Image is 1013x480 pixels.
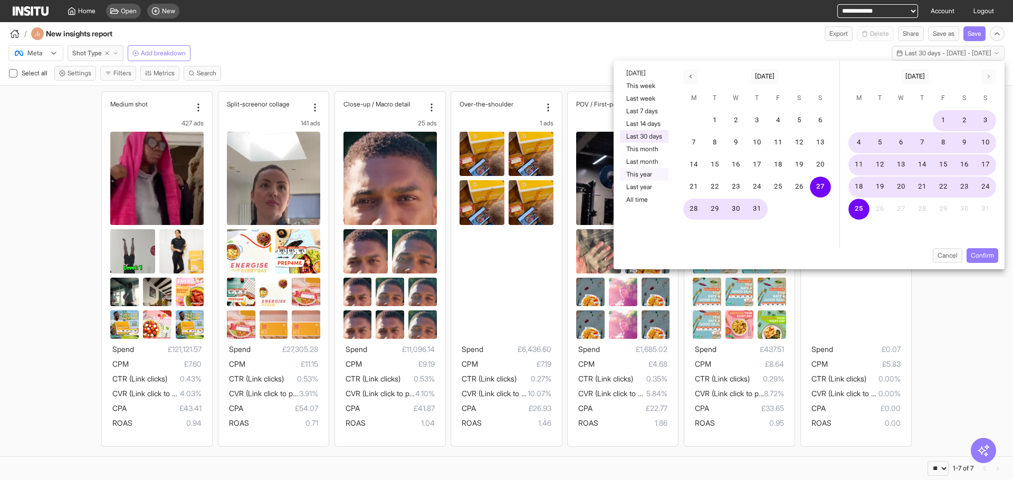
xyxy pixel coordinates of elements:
[110,100,191,108] div: Medium shot
[976,88,995,109] span: Sunday
[848,199,869,220] button: 25
[768,110,789,131] button: 4
[112,389,205,398] span: CVR (Link click to purchase)
[31,27,141,40] div: New insights report
[476,402,551,415] span: £26.93
[750,373,784,385] span: 0.29%
[768,177,789,198] button: 25
[898,26,924,41] button: Share
[229,418,249,427] span: ROAS
[695,345,716,354] span: Spend
[134,343,202,356] span: £121,121.57
[112,374,167,383] span: CTR (Link clicks)
[811,88,830,109] span: Sunday
[878,387,901,400] span: 0.00%
[869,177,891,198] button: 19
[578,374,633,383] span: CTR (Link clicks)
[460,119,553,128] div: 1 ads
[367,343,435,356] span: £11,096.14
[72,49,102,57] span: Shot Type
[54,66,96,81] button: Settings
[928,26,959,41] button: Save as
[704,110,725,131] button: 1
[343,119,437,128] div: 25 ads
[704,154,725,175] button: 15
[462,374,517,383] span: CTR (Link clicks)
[704,199,725,220] button: 29
[46,28,141,39] h4: New insights report
[848,177,869,198] button: 18
[343,100,381,108] h2: Close-up / M
[620,67,668,80] button: [DATE]
[578,404,592,413] span: CPA
[112,359,129,368] span: CPM
[462,345,483,354] span: Spend
[747,154,768,175] button: 17
[892,88,911,109] span: Wednesday
[620,193,668,206] button: All time
[811,374,866,383] span: CTR (Link clicks)
[871,88,890,109] span: Tuesday
[229,359,245,368] span: CPM
[381,100,410,108] h2: acro detail
[299,387,318,400] span: 3.91%
[343,100,424,108] div: Close-up / Macro detail
[912,154,933,175] button: 14
[769,88,788,109] span: Friday
[849,88,868,109] span: Monday
[789,110,810,131] button: 5
[811,404,826,413] span: CPA
[789,154,810,175] button: 19
[811,389,904,398] span: CVR (Link click to purchase)
[110,119,204,128] div: 427 ads
[955,88,974,109] span: Saturday
[346,418,366,427] span: ROAS
[747,177,768,198] button: 24
[848,154,869,175] button: 11
[768,154,789,175] button: 18
[620,117,668,130] button: Last 14 days
[478,358,551,370] span: £7.19
[857,26,894,41] button: Delete
[578,345,600,354] span: Spend
[963,26,986,41] button: Save
[646,387,667,400] span: 5.84%
[695,389,787,398] span: CVR (Link click to purchase)
[892,46,1005,61] button: Last 30 days - [DATE] - [DATE]
[725,154,747,175] button: 16
[695,374,750,383] span: CTR (Link clicks)
[684,88,703,109] span: Monday
[592,402,667,415] span: £22.77
[933,177,954,198] button: 22
[789,132,810,153] button: 12
[100,66,136,81] button: Filters
[954,132,975,153] button: 9
[727,88,746,109] span: Wednesday
[600,343,667,356] span: £1,685.02
[711,358,784,370] span: £8.64
[825,26,853,41] button: Export
[112,418,132,427] span: ROAS
[768,132,789,153] button: 11
[705,88,724,109] span: Tuesday
[811,359,828,368] span: CPM
[362,358,435,370] span: £9.19
[578,418,598,427] span: ROAS
[462,389,554,398] span: CVR (Link click to purchase)
[764,387,784,400] span: 8.72%
[832,417,901,429] span: 0.00
[789,177,810,198] button: 26
[755,72,775,81] span: [DATE]
[683,177,704,198] button: 21
[262,100,290,108] h2: or collage
[162,7,175,15] span: New
[933,110,954,131] button: 1
[810,132,831,153] button: 13
[229,345,251,354] span: Spend
[620,168,668,181] button: This year
[826,402,901,415] span: £0.00
[460,100,513,108] h2: Over-the-shoulder
[954,110,975,131] button: 2
[725,132,747,153] button: 9
[751,69,779,84] button: [DATE]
